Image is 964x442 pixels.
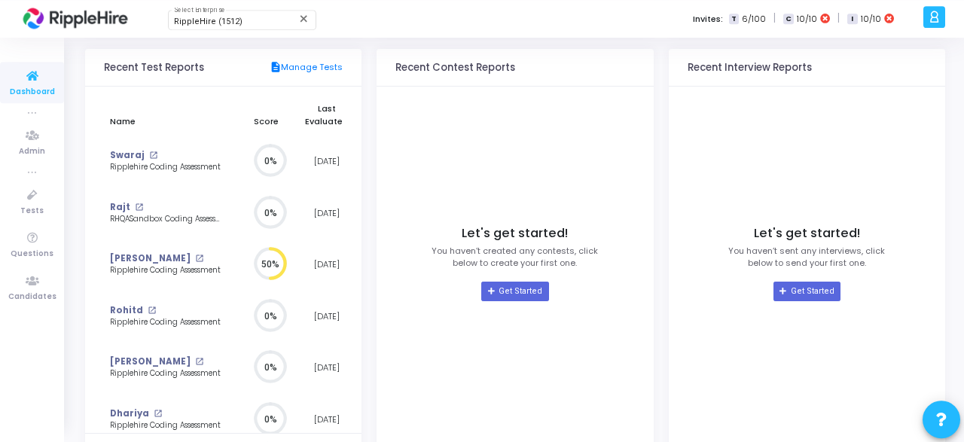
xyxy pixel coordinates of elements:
label: Invites: [693,13,723,26]
mat-icon: Clear [298,13,310,25]
mat-icon: description [270,61,281,75]
span: Dashboard [10,86,55,99]
span: Candidates [8,291,56,303]
div: Ripplehire Coding Assessment [110,162,227,173]
span: Tests [20,205,44,218]
td: [DATE] [299,239,355,291]
span: Admin [19,145,45,158]
a: [PERSON_NAME] [110,252,191,265]
th: Last Evaluated [299,94,355,136]
mat-icon: open_in_new [135,203,143,212]
span: 10/10 [797,13,817,26]
a: Swaraj [110,149,145,162]
span: RippleHire (1512) [174,17,243,26]
div: Ripplehire Coding Assessment [110,420,227,431]
a: [PERSON_NAME] [110,355,191,368]
div: Ripplehire Coding Assessment [110,317,227,328]
mat-icon: open_in_new [149,151,157,160]
div: Ripplehire Coding Assessment [110,265,227,276]
img: logo [19,4,132,34]
a: Manage Tests [270,61,343,75]
a: Get Started [773,282,840,301]
span: | [837,11,840,26]
td: [DATE] [299,342,355,394]
a: Dhariya [110,407,149,420]
a: Rohitd [110,304,143,317]
h3: Recent Contest Reports [395,62,515,74]
th: Name [104,94,233,136]
p: You haven’t created any contests, click below to create your first one. [432,245,598,270]
h4: Let's get started! [754,226,860,241]
a: Rajt [110,201,130,214]
h4: Let's get started! [462,226,568,241]
span: C [783,14,793,25]
mat-icon: open_in_new [154,410,162,418]
mat-icon: open_in_new [195,358,203,366]
h3: Recent Test Reports [104,62,204,74]
td: [DATE] [299,291,355,343]
div: Ripplehire Coding Assessment [110,368,227,380]
span: 10/10 [861,13,881,26]
mat-icon: open_in_new [195,255,203,263]
th: Score [233,94,299,136]
span: T [729,14,739,25]
td: [DATE] [299,136,355,187]
a: Get Started [481,282,548,301]
span: 6/100 [742,13,766,26]
p: You haven’t sent any interviews, click below to send your first one. [728,245,885,270]
span: I [847,14,857,25]
span: | [773,11,776,26]
mat-icon: open_in_new [148,306,156,315]
td: [DATE] [299,187,355,239]
div: RHQASandbox Coding Assessment [110,214,227,225]
h3: Recent Interview Reports [688,62,812,74]
span: Questions [11,248,53,261]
